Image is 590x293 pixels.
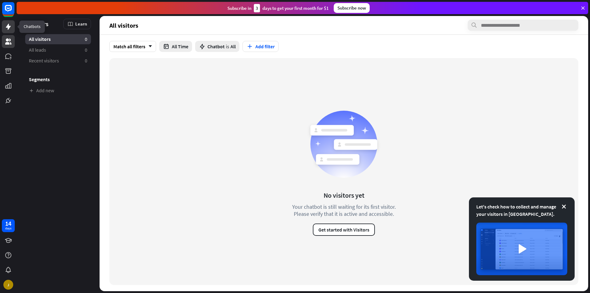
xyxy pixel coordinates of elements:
a: 14 days [2,219,15,232]
a: Add new [25,85,91,96]
span: All visitors [29,36,51,42]
div: Let's check how to collect and manage your visitors in [GEOGRAPHIC_DATA]. [476,203,567,218]
button: All Time [159,41,192,52]
span: All visitors [109,22,138,29]
span: All [230,43,236,49]
span: is [226,43,229,49]
button: Get started with Visitors [313,224,375,236]
span: Chatbot [207,43,225,49]
span: Recent visitors [29,57,59,64]
div: J [3,280,13,290]
span: Learn [75,21,87,27]
div: days [5,226,11,231]
a: Recent visitors 0 [25,56,91,66]
button: Open LiveChat chat widget [5,2,23,21]
div: 14 [5,221,11,226]
button: Add filter [242,41,279,52]
div: Match all filters [109,41,156,52]
img: image [476,223,567,275]
i: arrow_down [145,45,152,48]
div: Subscribe now [334,3,370,13]
span: All leads [29,47,46,53]
a: All leads 0 [25,45,91,55]
aside: 0 [85,36,87,42]
aside: 0 [85,57,87,64]
h3: Segments [25,76,91,82]
span: Visitors [29,20,49,27]
div: 3 [254,4,260,12]
div: Your chatbot is still waiting for its first visitor. Please verify that it is active and accessible. [281,203,407,217]
aside: 0 [85,47,87,53]
div: Subscribe in days to get your first month for $1 [227,4,329,12]
div: No visitors yet [324,191,364,200]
